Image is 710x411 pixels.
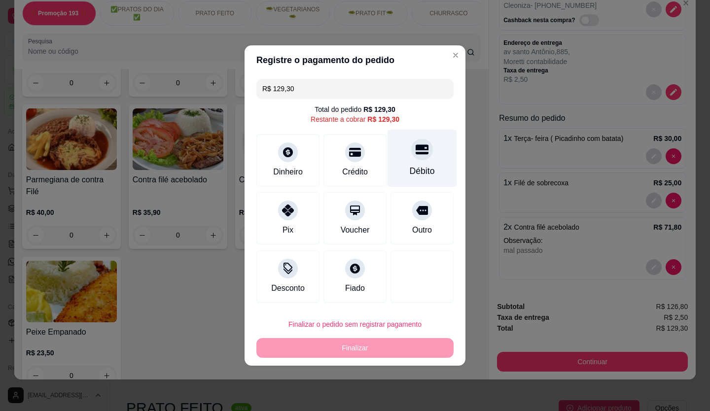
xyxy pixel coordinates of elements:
[245,45,465,75] header: Registre o pagamento do pedido
[448,47,463,63] button: Close
[410,165,435,177] div: Débito
[283,224,293,236] div: Pix
[367,114,399,124] div: R$ 129,30
[271,282,305,294] div: Desconto
[341,224,370,236] div: Voucher
[342,166,368,178] div: Crédito
[363,104,395,114] div: R$ 129,30
[273,166,303,178] div: Dinheiro
[256,314,454,334] button: Finalizar o pedido sem registrar pagamento
[412,224,432,236] div: Outro
[311,114,399,124] div: Restante a cobrar
[262,79,448,99] input: Ex.: hambúrguer de cordeiro
[315,104,395,114] div: Total do pedido
[345,282,365,294] div: Fiado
